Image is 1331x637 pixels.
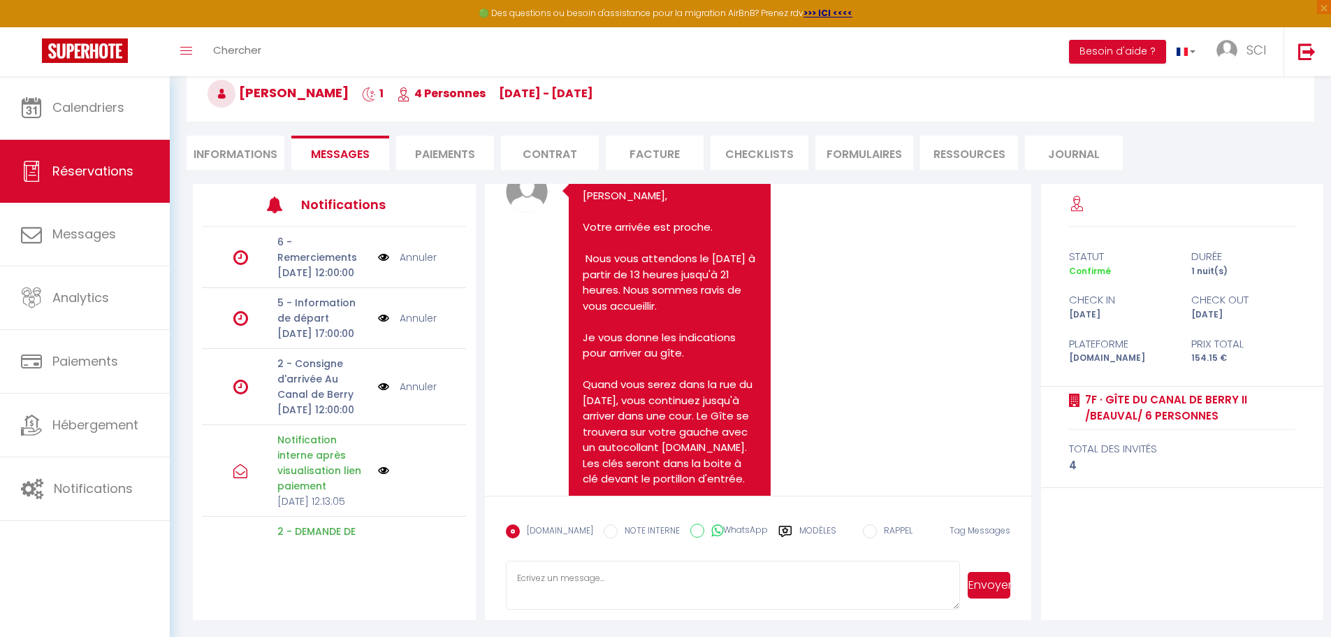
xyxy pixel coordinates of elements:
span: Réservations [52,162,133,180]
img: NO IMAGE [378,379,389,394]
p: 5 - Information de départ [277,295,369,326]
p: 2 - DEMANDE DE CAUTION [277,524,369,554]
a: Annuler [400,379,437,394]
img: NO IMAGE [378,465,389,476]
div: 154.15 € [1182,352,1304,365]
p: 6 - Remerciements [277,234,369,265]
div: 1 nuit(s) [1182,265,1304,278]
a: Chercher [203,27,272,76]
span: Messages [52,225,116,243]
label: [DOMAIN_NAME] [520,524,593,540]
button: Envoyer [968,572,1010,599]
label: NOTE INTERNE [618,524,680,540]
span: Hébergement [52,416,138,434]
div: total des invités [1069,441,1295,457]
p: [DATE] 17:00:00 [277,326,369,341]
li: Facture [606,136,704,170]
li: Journal [1025,136,1123,170]
div: Plateforme [1060,336,1182,352]
span: Confirmé [1069,265,1111,277]
label: RAPPEL [877,524,912,540]
span: Messages [311,146,370,162]
span: SCI [1246,41,1266,59]
span: Calendriers [52,99,124,116]
li: Paiements [396,136,494,170]
li: CHECKLISTS [711,136,808,170]
a: Annuler [400,250,437,265]
p: [DATE] 12:13:05 [277,494,369,509]
img: ... [1216,40,1237,61]
button: Besoin d'aide ? [1069,40,1166,64]
span: [DATE] - [DATE] [499,85,593,101]
p: Notification interne après visualisation lien paiement [277,432,369,494]
div: statut [1060,248,1182,265]
span: 4 Personnes [397,85,486,101]
span: [PERSON_NAME] [208,84,349,101]
a: >>> ICI <<<< [803,7,852,19]
span: Tag Messages [950,524,1010,536]
div: Prix total [1182,336,1304,352]
div: [DATE] [1060,308,1182,322]
div: [DATE] [1182,308,1304,322]
a: Annuler [400,310,437,326]
li: Ressources [920,136,1018,170]
span: Paiements [52,352,118,370]
p: [DATE] 12:00:00 [277,265,369,280]
span: 1 [362,85,384,101]
div: [DOMAIN_NAME] [1060,352,1182,365]
label: WhatsApp [704,524,768,539]
img: avatar.png [506,171,548,213]
div: check in [1060,292,1182,308]
h3: Notifications [301,189,412,220]
div: check out [1182,292,1304,308]
div: 4 [1069,457,1295,474]
img: NO IMAGE [378,250,389,265]
span: Notifications [54,480,133,497]
span: Analytics [52,289,109,306]
li: Informations [187,136,284,170]
img: Super Booking [42,38,128,63]
label: Modèles [799,524,836,549]
p: 2 - Consigne d'arrivée Au Canal de Berry [277,356,369,402]
li: FORMULAIRES [815,136,913,170]
div: durée [1182,248,1304,265]
img: logout [1298,43,1316,60]
span: Chercher [213,43,261,57]
a: 7F · Gîte du Canal de Berry II /Beauval/ 6 personnes [1080,392,1295,424]
a: ... SCI [1206,27,1283,76]
li: Contrat [501,136,599,170]
p: [DATE] 12:00:00 [277,402,369,417]
img: NO IMAGE [378,310,389,326]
